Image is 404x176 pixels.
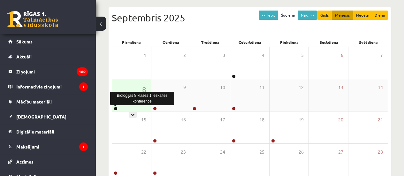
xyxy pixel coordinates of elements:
[8,109,88,124] a: [DEMOGRAPHIC_DATA]
[16,99,52,104] span: Mācību materiāli
[144,52,146,59] span: 1
[79,82,88,91] i: 1
[141,149,146,156] span: 22
[8,34,88,49] a: Sākums
[16,129,54,134] span: Digitālie materiāli
[262,52,264,59] span: 4
[378,116,383,123] span: 21
[8,79,88,94] a: Informatīvie ziņojumi1
[220,84,225,91] span: 10
[77,67,88,76] i: 180
[378,149,383,156] span: 28
[371,11,388,20] button: Diena
[112,11,388,25] div: Septembris 2025
[7,11,58,27] a: Rīgas 1. Tālmācības vidusskola
[220,116,225,123] span: 17
[16,54,32,59] span: Aktuāli
[220,149,225,156] span: 24
[230,38,270,47] div: Ceturtdiena
[16,39,33,44] span: Sākums
[8,154,88,169] a: Atzīmes
[151,38,191,47] div: Otrdiena
[181,116,186,123] span: 16
[353,11,372,20] button: Nedēļa
[112,38,151,47] div: Pirmdiena
[348,38,388,47] div: Svētdiena
[338,84,343,91] span: 13
[8,139,88,154] a: Maksājumi1
[8,124,88,139] a: Digitālie materiāli
[299,149,304,156] span: 26
[16,79,88,94] legend: Informatīvie ziņojumi
[142,84,146,95] span: 8
[181,149,186,156] span: 23
[191,38,230,47] div: Trešdiena
[298,11,317,20] button: Nāk. >>
[259,116,264,123] span: 18
[341,52,343,59] span: 6
[259,84,264,91] span: 11
[79,142,88,151] i: 1
[259,149,264,156] span: 25
[338,149,343,156] span: 27
[301,52,304,59] span: 5
[299,84,304,91] span: 12
[16,64,88,79] legend: Ziņojumi
[8,49,88,64] a: Aktuāli
[183,52,186,59] span: 2
[278,11,298,20] button: Šodiena
[317,11,332,20] button: Gads
[270,38,309,47] div: Piekdiena
[110,92,174,105] div: Bioloģijas 8.klases 1.ieskaites konference
[16,139,88,154] legend: Maksājumi
[332,11,353,20] button: Mēnesis
[299,116,304,123] span: 19
[380,52,383,59] span: 7
[338,116,343,123] span: 20
[309,38,349,47] div: Sestdiena
[259,11,278,20] button: << Iepr.
[8,64,88,79] a: Ziņojumi180
[8,94,88,109] a: Mācību materiāli
[378,84,383,91] span: 14
[183,84,186,91] span: 9
[16,159,34,165] span: Atzīmes
[141,116,146,123] span: 15
[16,114,66,119] span: [DEMOGRAPHIC_DATA]
[223,52,225,59] span: 3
